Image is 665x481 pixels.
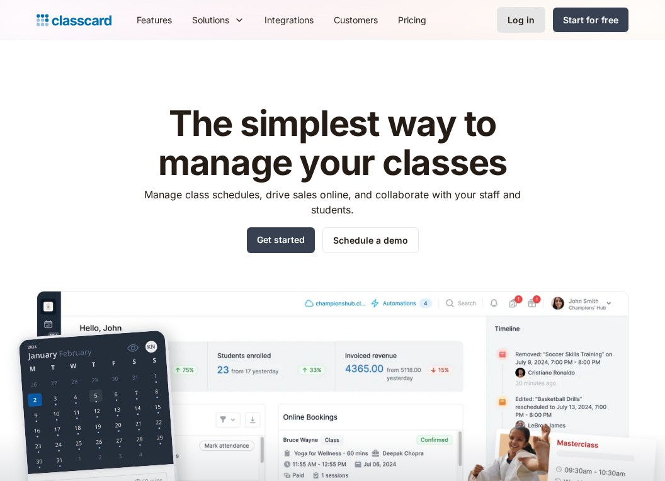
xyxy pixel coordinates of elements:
a: Integrations [254,6,324,34]
div: Log in [508,13,535,26]
a: Log in [497,7,545,33]
a: Pricing [388,6,436,34]
a: Get started [247,227,315,253]
a: home [37,11,111,29]
a: Customers [324,6,388,34]
a: Features [127,6,182,34]
a: Schedule a demo [322,227,419,253]
h1: The simplest way to manage your classes [133,105,533,182]
div: Solutions [182,6,254,34]
a: Start for free [553,8,628,32]
p: Manage class schedules, drive sales online, and collaborate with your staff and students. [133,187,533,217]
div: Solutions [192,13,229,26]
div: Start for free [563,13,618,26]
